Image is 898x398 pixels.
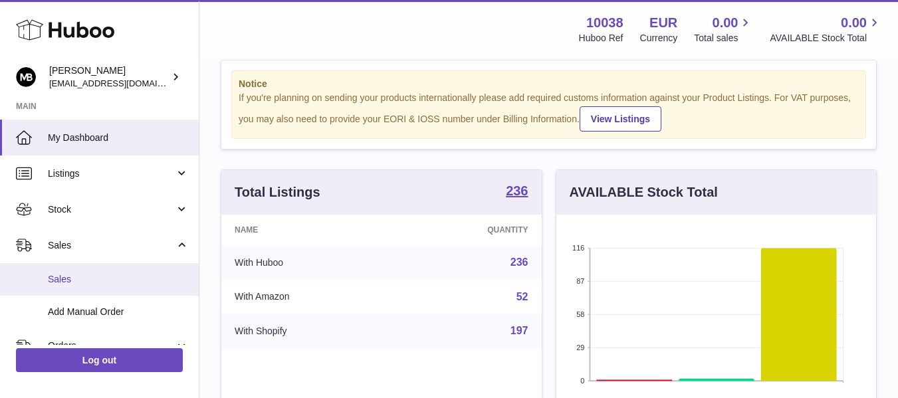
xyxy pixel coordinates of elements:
strong: 10038 [586,14,623,32]
text: 29 [576,344,584,351]
span: My Dashboard [48,132,189,144]
a: 236 [506,184,528,200]
div: Huboo Ref [579,32,623,45]
span: 0.00 [841,14,867,32]
span: AVAILABLE Stock Total [770,32,882,45]
h3: AVAILABLE Stock Total [570,183,718,201]
td: With Huboo [221,245,396,280]
span: [EMAIL_ADDRESS][DOMAIN_NAME] [49,78,195,88]
span: Listings [48,167,175,180]
text: 87 [576,277,584,285]
a: 52 [516,291,528,302]
div: [PERSON_NAME] [49,64,169,90]
th: Quantity [396,215,541,245]
span: Total sales [694,32,753,45]
td: With Shopify [221,314,396,348]
a: 236 [510,256,528,268]
div: If you're planning on sending your products internationally please add required customs informati... [239,92,859,132]
td: With Amazon [221,280,396,314]
strong: 236 [506,184,528,197]
a: Log out [16,348,183,372]
span: Sales [48,239,175,252]
a: 0.00 AVAILABLE Stock Total [770,14,882,45]
img: hi@margotbardot.com [16,67,36,87]
text: 0 [580,377,584,385]
strong: Notice [239,78,859,90]
span: Sales [48,273,189,286]
th: Name [221,215,396,245]
a: 197 [510,325,528,336]
h3: Total Listings [235,183,320,201]
text: 116 [572,244,584,252]
text: 58 [576,310,584,318]
div: Currency [640,32,678,45]
span: 0.00 [713,14,738,32]
span: Stock [48,203,175,216]
a: 0.00 Total sales [694,14,753,45]
span: Add Manual Order [48,306,189,318]
a: View Listings [580,106,661,132]
span: Orders [48,340,175,352]
strong: EUR [649,14,677,32]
